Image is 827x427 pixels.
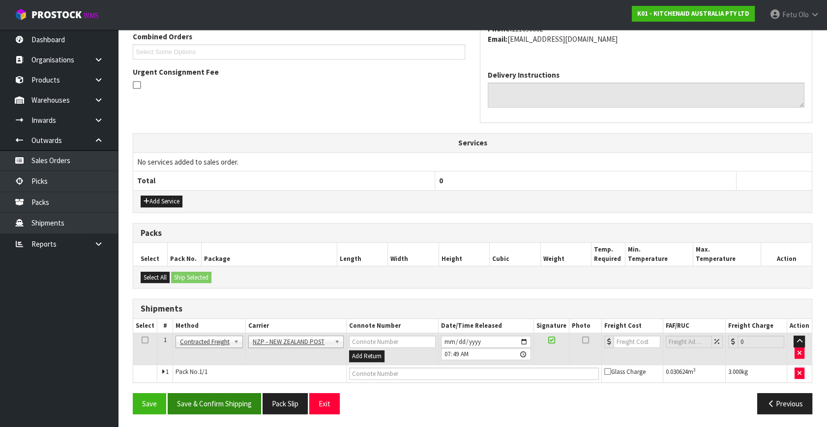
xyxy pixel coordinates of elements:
span: Olo [798,10,809,19]
span: 0 [439,176,443,185]
th: FAF/RUC [663,319,725,333]
th: Length [337,243,388,266]
td: kg [726,365,787,382]
th: Action [761,243,812,266]
th: Date/Time Released [438,319,533,333]
strong: email [488,34,507,44]
th: Carrier [246,319,347,333]
img: cube-alt.png [15,8,27,21]
th: Min. Temperature [625,243,693,266]
span: Glass Charge [604,368,646,376]
th: Package [201,243,337,266]
label: Combined Orders [133,31,192,42]
input: Freight Charge [738,336,784,348]
label: Delivery Instructions [488,70,560,80]
span: Contracted Freight [180,336,230,348]
span: NZP - NEW ZEALAND POST [253,336,330,348]
sup: 3 [693,367,696,373]
button: Save [133,393,166,414]
button: Select All [141,272,170,284]
th: Height [439,243,490,266]
th: Cubic [490,243,541,266]
th: # [157,319,173,333]
th: Freight Cost [601,319,663,333]
th: Method [173,319,246,333]
button: Pack Slip [263,393,308,414]
th: Signature [534,319,569,333]
h3: Shipments [141,304,804,313]
input: Connote Number [349,368,599,380]
td: Pack No. [173,365,347,382]
span: Fetu [782,10,797,19]
td: No services added to sales order. [133,152,812,171]
span: ProStock [31,8,82,21]
span: 0.030624 [666,368,688,376]
th: Photo [569,319,602,333]
th: Temp. Required [591,243,625,266]
h3: Packs [141,228,804,238]
small: WMS [84,11,99,20]
th: Action [787,319,812,333]
input: Freight Adjustment [666,336,712,348]
span: 1/1 [199,368,207,376]
input: Freight Cost [614,336,660,348]
th: Select [133,319,157,333]
th: Services [133,134,812,152]
th: Connote Number [346,319,438,333]
span: 3.000 [728,368,741,376]
span: 1 [164,336,167,344]
label: Urgent Consignment Fee [133,67,219,77]
strong: K01 - KITCHENAID AUSTRALIA PTY LTD [637,9,749,18]
th: Select [133,243,167,266]
th: Max. Temperature [693,243,761,266]
th: Weight [540,243,591,266]
button: Add Service [141,196,182,207]
button: Add Return [349,350,384,362]
span: 1 [166,368,169,376]
button: Save & Confirm Shipping [168,393,261,414]
input: Connote Number [349,336,436,348]
button: Exit [309,393,340,414]
th: Freight Charge [726,319,787,333]
th: Pack No. [167,243,201,266]
button: Previous [757,393,812,414]
th: Total [133,171,435,190]
a: K01 - KITCHENAID AUSTRALIA PTY LTD [632,6,755,22]
td: m [663,365,725,382]
th: Width [388,243,439,266]
button: Ship Selected [171,272,211,284]
address: 211696662 [EMAIL_ADDRESS][DOMAIN_NAME] [488,24,804,45]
